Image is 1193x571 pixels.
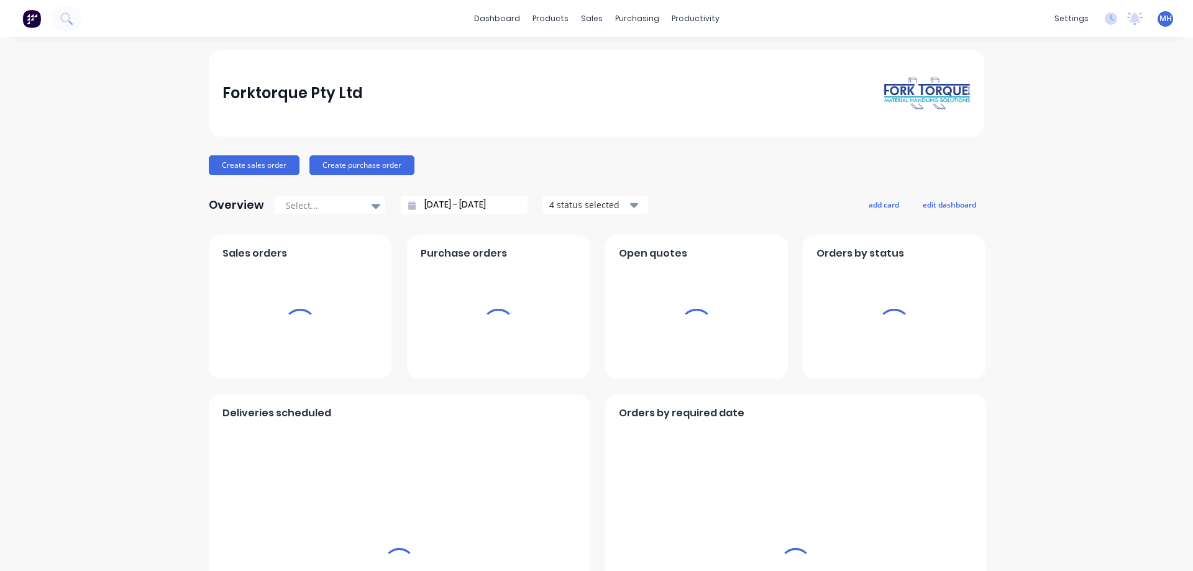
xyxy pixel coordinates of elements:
div: productivity [665,9,726,28]
div: products [526,9,575,28]
span: Orders by required date [619,406,744,421]
button: add card [861,196,907,212]
button: Create sales order [209,155,299,175]
button: edit dashboard [915,196,984,212]
div: 4 status selected [549,198,628,211]
button: Create purchase order [309,155,414,175]
div: Overview [209,193,264,217]
span: Sales orders [222,246,287,261]
img: Forktorque Pty Ltd [884,76,971,111]
div: purchasing [609,9,665,28]
div: settings [1048,9,1095,28]
a: dashboard [468,9,526,28]
div: Forktorque Pty Ltd [222,81,363,106]
img: Factory [22,9,41,28]
span: Purchase orders [421,246,507,261]
span: Orders by status [816,246,904,261]
span: Open quotes [619,246,687,261]
button: 4 status selected [542,196,648,214]
span: Deliveries scheduled [222,406,331,421]
span: MH [1159,13,1172,24]
div: sales [575,9,609,28]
